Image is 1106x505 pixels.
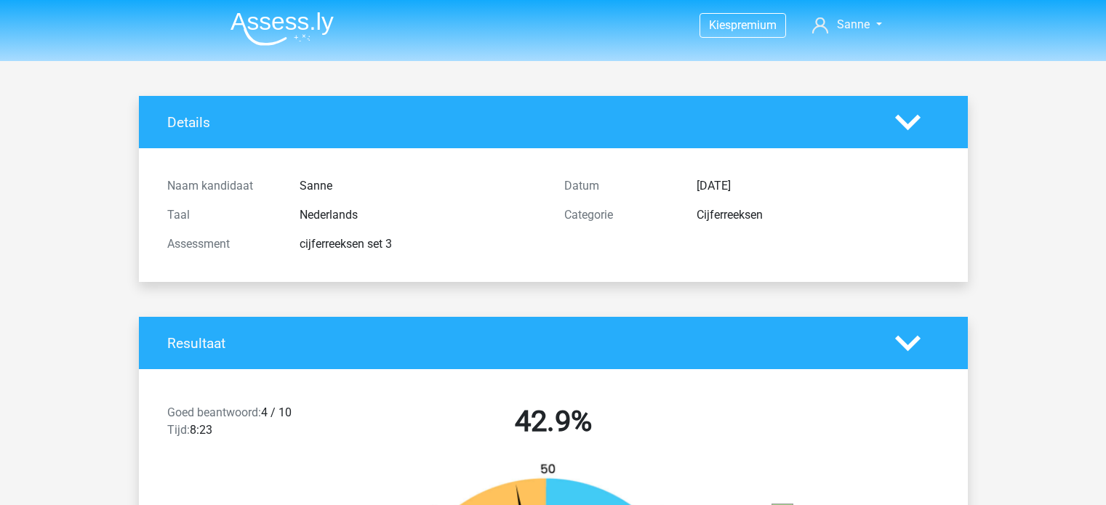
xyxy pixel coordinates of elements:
img: Assessly [231,12,334,46]
div: Assessment [156,235,289,253]
div: Sanne [289,177,553,195]
span: Goed beantwoord: [167,405,261,419]
a: Kiespremium [700,15,785,35]
div: cijferreeksen set 3 [289,235,553,253]
div: Datum [553,177,686,195]
span: Tijd: [167,423,190,437]
span: premium [731,18,777,32]
div: Naam kandidaat [156,177,289,195]
a: Sanne [806,16,887,33]
div: Nederlands [289,206,553,224]
h4: Resultaat [167,335,873,352]
div: Taal [156,206,289,224]
span: Kies [709,18,731,32]
div: Categorie [553,206,686,224]
h4: Details [167,114,873,131]
div: 4 / 10 8:23 [156,404,355,445]
h2: 42.9% [366,404,741,439]
span: Sanne [837,17,870,31]
div: [DATE] [686,177,950,195]
div: Cijferreeksen [686,206,950,224]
